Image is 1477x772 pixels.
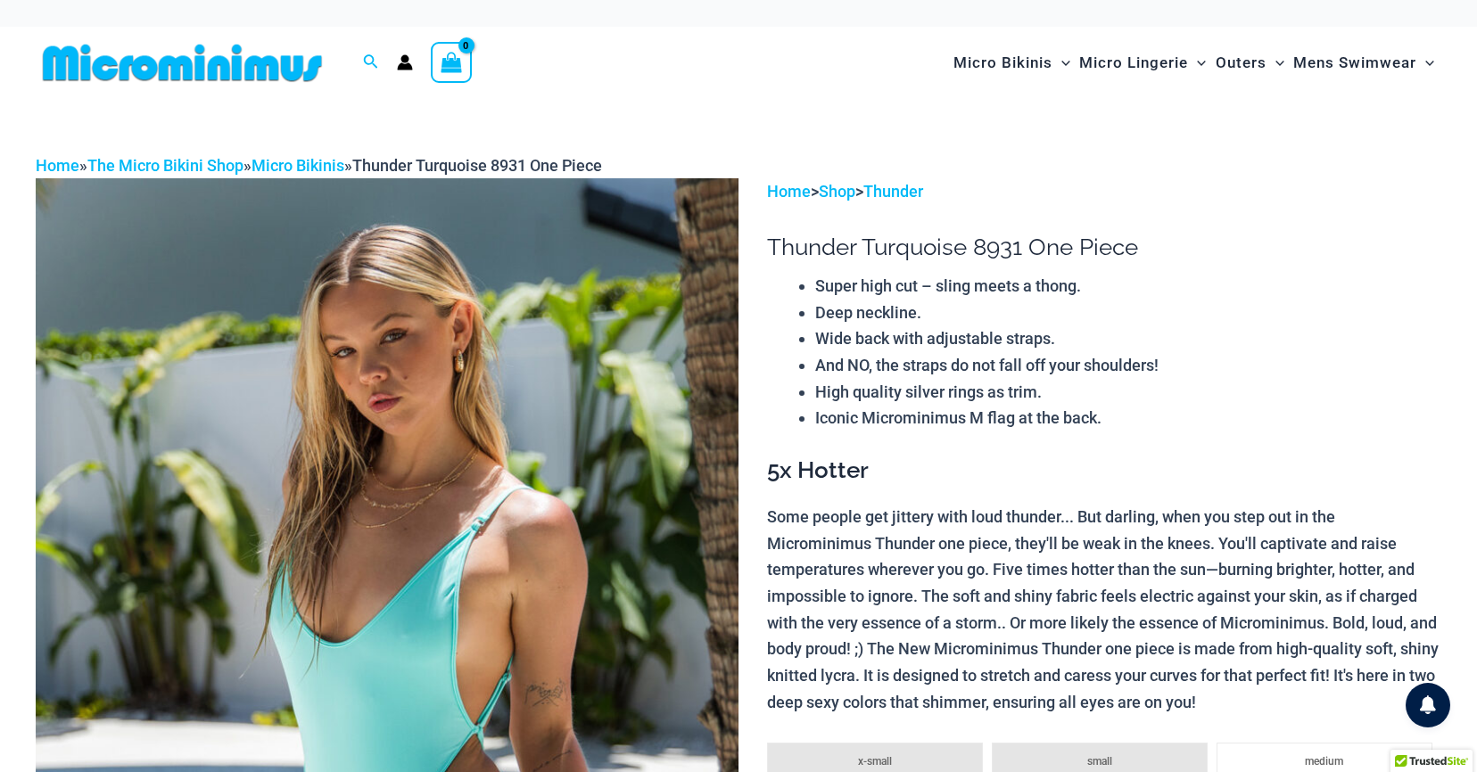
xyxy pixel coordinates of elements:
[767,178,1441,205] p: > >
[858,755,892,768] span: x-small
[863,182,923,201] a: Thunder
[87,156,243,175] a: The Micro Bikini Shop
[252,156,344,175] a: Micro Bikinis
[1305,755,1343,768] span: medium
[1079,40,1188,86] span: Micro Lingerie
[767,456,1441,486] h3: 5x Hotter
[767,504,1441,716] p: Some people get jittery with loud thunder... But darling, when you step out in the Microminimus T...
[36,156,602,175] span: » » »
[363,52,379,74] a: Search icon link
[1211,36,1289,90] a: OutersMenu ToggleMenu Toggle
[767,182,811,201] a: Home
[946,33,1441,93] nav: Site Navigation
[397,54,413,70] a: Account icon link
[36,43,329,83] img: MM SHOP LOGO FLAT
[1289,36,1439,90] a: Mens SwimwearMenu ToggleMenu Toggle
[815,325,1441,352] li: Wide back with adjustable straps.
[1267,40,1284,86] span: Menu Toggle
[1188,40,1206,86] span: Menu Toggle
[815,379,1441,406] li: High quality silver rings as trim.
[953,40,1052,86] span: Micro Bikinis
[815,352,1441,379] li: And NO, the straps do not fall off your shoulders!
[1075,36,1210,90] a: Micro LingerieMenu ToggleMenu Toggle
[767,234,1441,261] h1: Thunder Turquoise 8931 One Piece
[1216,40,1267,86] span: Outers
[1052,40,1070,86] span: Menu Toggle
[36,156,79,175] a: Home
[1416,40,1434,86] span: Menu Toggle
[949,36,1075,90] a: Micro BikinisMenu ToggleMenu Toggle
[1087,755,1112,768] span: small
[431,42,472,83] a: View Shopping Cart, empty
[815,405,1441,431] li: Iconic Microminimus M flag at the back.
[815,300,1441,326] li: Deep neckline.
[1293,40,1416,86] span: Mens Swimwear
[815,273,1441,300] li: Super high cut – sling meets a thong.
[819,182,855,201] a: Shop
[352,156,602,175] span: Thunder Turquoise 8931 One Piece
